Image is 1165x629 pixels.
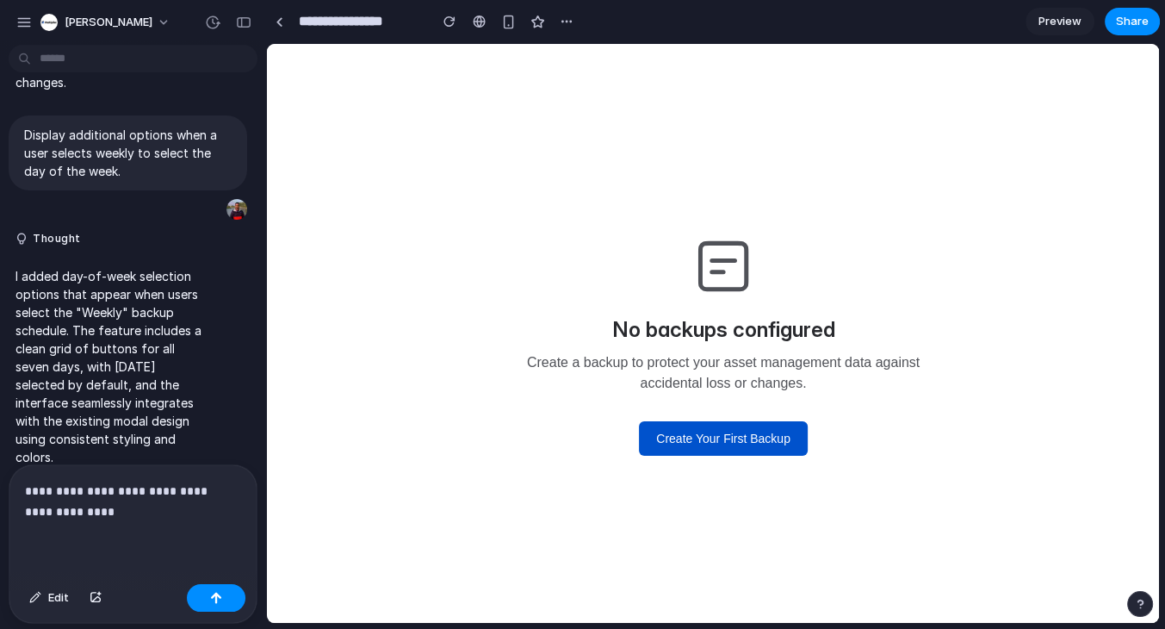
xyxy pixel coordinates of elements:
button: [PERSON_NAME] [34,9,179,36]
button: Share [1105,8,1160,35]
span: Preview [1038,13,1081,30]
h3: No backups configured [250,277,663,295]
button: Create Your First Backup [372,377,541,412]
a: Preview [1026,8,1094,35]
p: I added day-of-week selection options that appear when users select the "Weekly" backup schedule.... [15,267,207,466]
button: Edit [21,584,77,612]
span: Edit [48,589,69,607]
span: Share [1116,13,1149,30]
span: [PERSON_NAME] [65,14,152,31]
p: Create a backup to protect your asset management data against accidental loss or changes. [250,308,663,350]
p: Display additional options when a user selects weekly to select the day of the week. [24,126,232,180]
